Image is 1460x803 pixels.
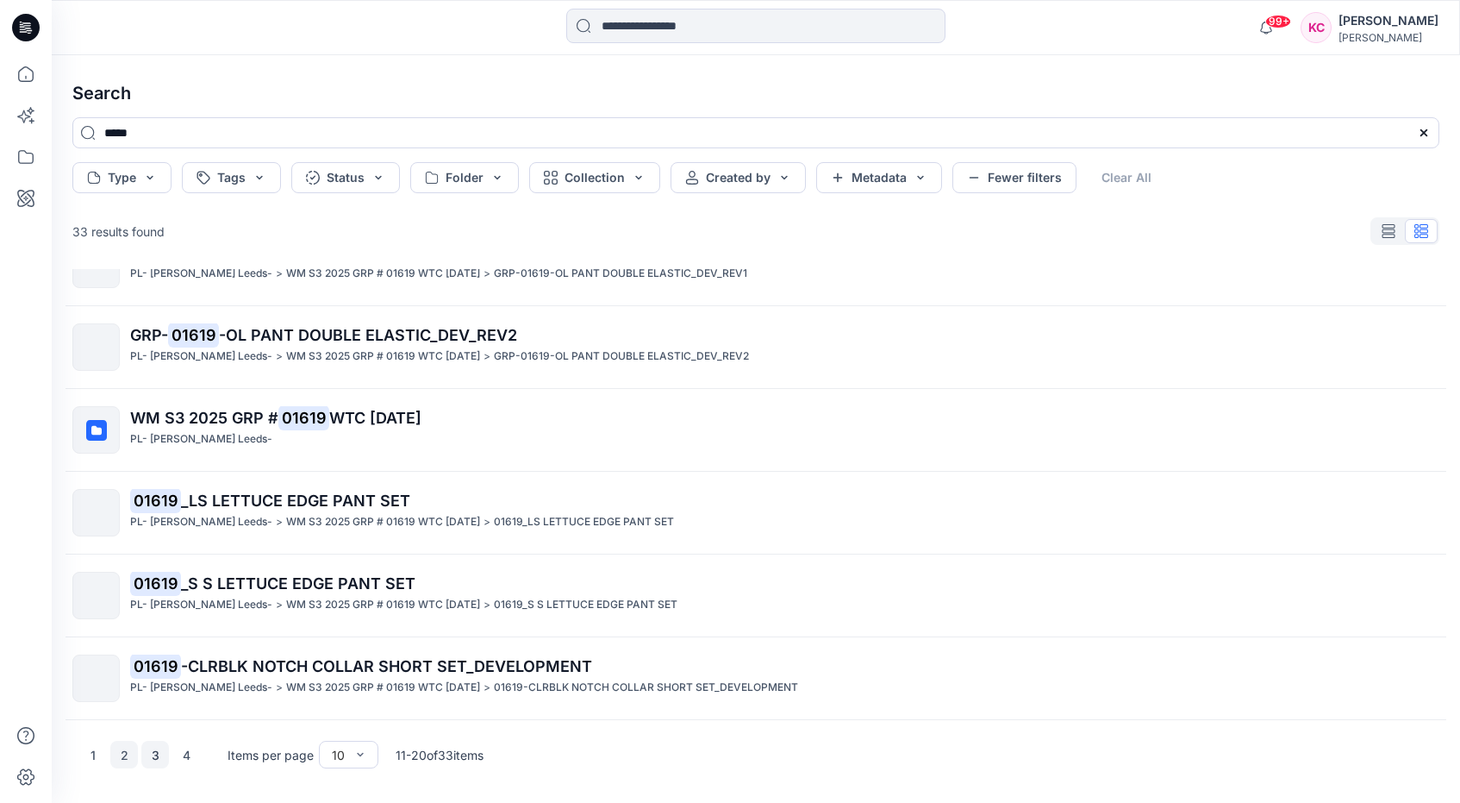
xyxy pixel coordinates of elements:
p: > [276,265,283,283]
p: GRP-01619-OL PANT DOUBLE ELASTIC_DEV_REV2 [494,348,749,366]
p: > [276,679,283,697]
p: WM S3 2025 GRP # 01619 WTC HALLOWEEN [286,265,480,283]
button: 1 [79,741,107,768]
div: 10 [332,746,345,764]
button: Type [72,162,172,193]
span: GRP- [130,326,168,344]
button: Tags [182,162,281,193]
button: Status [291,162,400,193]
span: -OL PANT DOUBLE ELASTIC_DEV_REV2 [219,326,517,344]
p: > [484,513,490,531]
div: [PERSON_NAME] [1338,10,1438,31]
p: > [484,596,490,614]
p: WM S3 2025 GRP # 01619 WTC HALLOWEEN [286,679,480,697]
p: WM S3 2025 GRP # 01619 WTC HALLOWEEN [286,596,480,614]
span: _S S LETTUCE EDGE PANT SET [181,574,415,593]
p: PL- Richards Leeds- [130,596,272,614]
p: > [484,265,490,283]
span: WM S3 2025 GRP # [130,409,278,427]
p: 11 - 20 of 33 items [396,746,484,764]
a: GRP-01619-OL PANT DOUBLE ELASTIC_DEV_REV2PL- [PERSON_NAME] Leeds->WM S3 2025 GRP # 01619 WTC [DAT... [62,313,1450,381]
span: -CLRBLK NOTCH COLLAR SHORT SET_DEVELOPMENT [181,657,592,675]
div: KC [1301,12,1332,43]
mark: 01619 [130,654,181,678]
p: PL- Richards Leeds- [130,679,272,697]
p: GRP-01619-OL PANT DOUBLE ELASTIC_DEV_REV1 [494,265,747,283]
button: Collection [529,162,660,193]
p: WM S3 2025 GRP # 01619 WTC HALLOWEEN [286,513,480,531]
p: > [484,679,490,697]
button: Folder [410,162,519,193]
span: _LS LETTUCE EDGE PANT SET [181,492,410,510]
p: WM S3 2025 GRP # 01619 WTC HALLOWEEN [286,348,480,366]
p: PL- Richards Leeds- [130,513,272,531]
button: Metadata [816,162,942,193]
h4: Search [59,69,1453,117]
p: Items per page [228,746,314,764]
p: PL- Richards Leeds- [130,430,272,449]
p: PL- Richards Leeds- [130,265,272,283]
mark: 01619 [278,405,329,430]
a: WM S3 2025 GRP #01619WTC [DATE]PL- [PERSON_NAME] Leeds- [62,396,1450,464]
button: 2 [110,741,138,768]
button: Fewer filters [952,162,1076,193]
div: [PERSON_NAME] [1338,31,1438,44]
p: > [276,348,283,366]
a: 01619_LS LETTUCE EDGE PANT SETPL- [PERSON_NAME] Leeds->WM S3 2025 GRP # 01619 WTC [DATE]>01619_LS... [62,479,1450,547]
p: > [484,348,490,366]
p: PL- Richards Leeds- [130,348,272,366]
p: 01619_S S LETTUCE EDGE PANT SET [494,596,677,614]
p: > [276,513,283,531]
span: WTC [DATE] [329,409,421,427]
a: 01619-CLRBLK NOTCH COLLAR SHORT SET_DEVELOPMENTPL- [PERSON_NAME] Leeds->WM S3 2025 GRP # 01619 WT... [62,644,1450,712]
p: 01619_LS LETTUCE EDGE PANT SET [494,513,674,531]
button: 3 [141,741,169,768]
mark: 01619 [168,323,219,347]
p: 01619-CLRBLK NOTCH COLLAR SHORT SET_DEVELOPMENT [494,679,798,697]
span: 99+ [1265,15,1291,28]
button: 4 [172,741,200,768]
mark: 01619 [130,488,181,512]
button: Created by [671,162,806,193]
mark: 01619 [130,571,181,595]
a: 01619_S S LETTUCE EDGE PANT SETPL- [PERSON_NAME] Leeds->WM S3 2025 GRP # 01619 WTC [DATE]>01619_S... [62,561,1450,630]
p: > [276,596,283,614]
p: 33 results found [72,223,165,241]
